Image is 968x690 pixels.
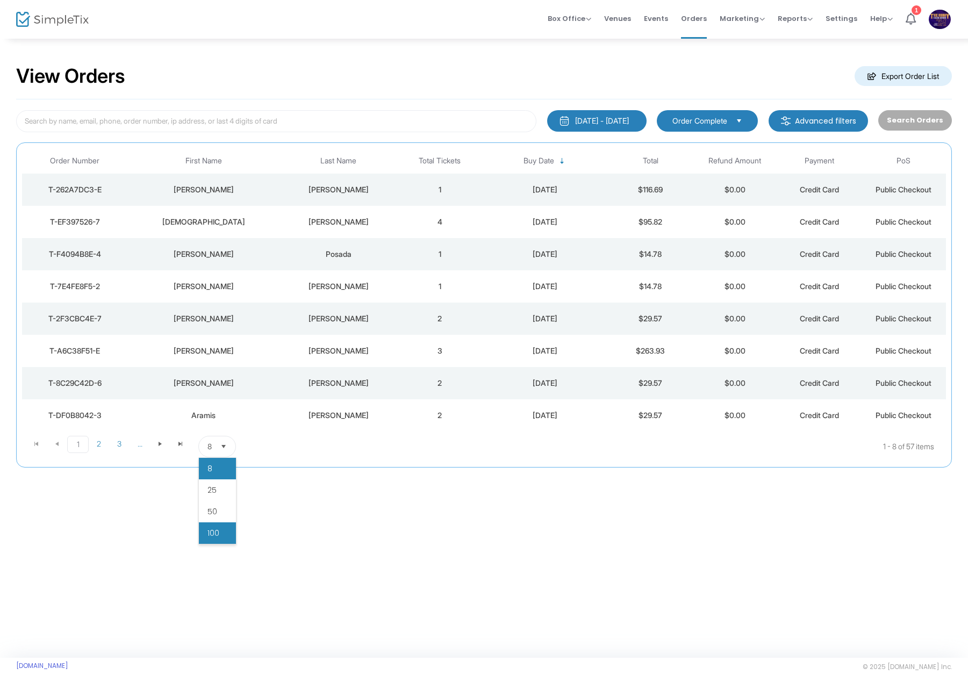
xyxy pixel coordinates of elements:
[216,436,231,457] button: Select
[25,378,125,389] div: T-8C29C42D-6
[282,410,395,421] div: Rosa
[693,148,777,174] th: Refund Amount
[282,281,395,292] div: Beale
[22,148,946,432] div: Data table
[25,410,125,421] div: T-DF0B8042-3
[398,303,482,335] td: 2
[207,485,217,495] span: 25
[130,378,277,389] div: Jonathan
[282,378,395,389] div: Torres
[608,270,693,303] td: $14.78
[693,367,777,399] td: $0.00
[398,367,482,399] td: 2
[398,206,482,238] td: 4
[604,5,631,32] span: Venues
[800,314,839,323] span: Credit Card
[693,238,777,270] td: $0.00
[130,410,277,421] div: Aramis
[485,184,606,195] div: 8/20/2025
[207,441,212,452] span: 8
[575,116,629,126] div: [DATE] - [DATE]
[672,116,727,126] span: Order Complete
[207,506,217,517] span: 50
[547,110,647,132] button: [DATE] - [DATE]
[805,156,834,166] span: Payment
[693,206,777,238] td: $0.00
[25,249,125,260] div: T-F4094B8E-4
[608,238,693,270] td: $14.78
[693,303,777,335] td: $0.00
[25,217,125,227] div: T-EF397526-7
[130,281,277,292] div: Corey
[855,66,952,86] m-button: Export Order List
[130,249,277,260] div: Juan
[282,313,395,324] div: Sagmoe
[25,346,125,356] div: T-A6C38F51-E
[485,346,606,356] div: 8/20/2025
[876,249,931,258] span: Public Checkout
[608,399,693,432] td: $29.57
[485,217,606,227] div: 8/20/2025
[150,436,170,452] span: Go to the next page
[693,174,777,206] td: $0.00
[282,217,395,227] div: Suris
[398,399,482,432] td: 2
[800,217,839,226] span: Credit Card
[800,346,839,355] span: Credit Card
[732,115,747,127] button: Select
[130,313,277,324] div: Damion
[25,184,125,195] div: T-262A7DC3-E
[608,174,693,206] td: $116.69
[644,5,668,32] span: Events
[826,5,857,32] span: Settings
[897,156,910,166] span: PoS
[876,411,931,420] span: Public Checkout
[800,282,839,291] span: Credit Card
[608,148,693,174] th: Total
[559,116,570,126] img: monthly
[608,367,693,399] td: $29.57
[558,157,567,166] span: Sortable
[876,185,931,194] span: Public Checkout
[608,335,693,367] td: $263.93
[282,184,395,195] div: LaFreniere
[185,156,222,166] span: First Name
[485,378,606,389] div: 8/20/2025
[109,436,130,452] span: Page 3
[548,13,591,24] span: Box Office
[485,281,606,292] div: 8/20/2025
[156,440,164,448] span: Go to the next page
[207,528,219,538] span: 100
[398,335,482,367] td: 3
[778,13,813,24] span: Reports
[398,238,482,270] td: 1
[130,217,277,227] div: Jesus
[130,436,150,452] span: Page 4
[398,270,482,303] td: 1
[876,314,931,323] span: Public Checkout
[608,206,693,238] td: $95.82
[876,217,931,226] span: Public Checkout
[67,436,89,453] span: Page 1
[876,282,931,291] span: Public Checkout
[282,249,395,260] div: Posada
[207,463,212,474] span: 8
[769,110,868,132] m-button: Advanced filters
[800,185,839,194] span: Credit Card
[16,110,536,132] input: Search by name, email, phone, order number, ip address, or last 4 digits of card
[320,156,356,166] span: Last Name
[170,436,191,452] span: Go to the last page
[720,13,765,24] span: Marketing
[681,5,707,32] span: Orders
[524,156,554,166] span: Buy Date
[912,5,921,15] div: 1
[282,346,395,356] div: Beale
[780,116,791,126] img: filter
[485,313,606,324] div: 8/20/2025
[693,335,777,367] td: $0.00
[16,662,68,670] a: [DOMAIN_NAME]
[343,436,934,457] kendo-pager-info: 1 - 8 of 57 items
[693,270,777,303] td: $0.00
[130,184,277,195] div: Nicole
[16,64,125,88] h2: View Orders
